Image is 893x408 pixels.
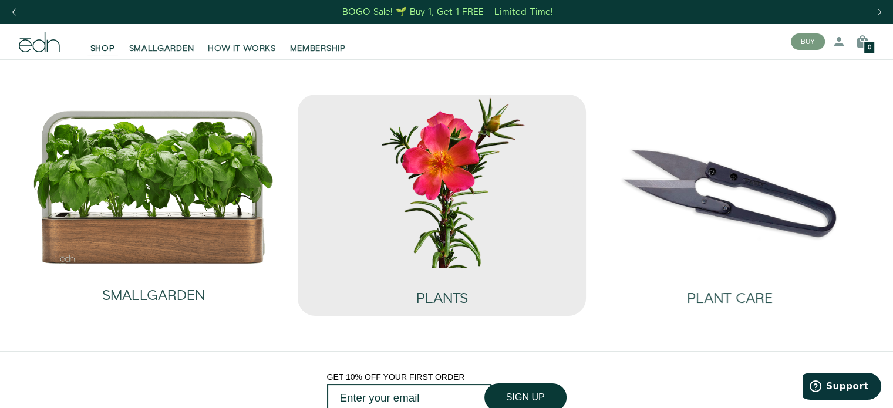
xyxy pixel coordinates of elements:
a: PLANTS [307,268,577,316]
a: HOW IT WORKS [201,29,282,55]
span: HOW IT WORKS [208,43,275,55]
a: SMALLGARDEN [122,29,201,55]
iframe: Opens a widget where you can find more information [803,373,881,402]
h2: PLANT CARE [687,291,773,306]
a: SHOP [83,29,122,55]
a: BOGO Sale! 🌱 Buy 1, Get 1 FREE – Limited Time! [341,3,554,21]
div: BOGO Sale! 🌱 Buy 1, Get 1 FREE – Limited Time! [342,6,553,18]
h2: SMALLGARDEN [102,288,205,304]
a: MEMBERSHIP [283,29,353,55]
a: PLANT CARE [595,268,865,316]
a: SMALLGARDEN [32,265,275,313]
span: SMALLGARDEN [129,43,194,55]
span: GET 10% OFF YOUR FIRST ORDER [327,372,465,382]
button: BUY [791,33,825,50]
span: 0 [868,45,871,51]
h2: PLANTS [416,291,467,306]
span: SHOP [90,43,115,55]
span: MEMBERSHIP [290,43,346,55]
